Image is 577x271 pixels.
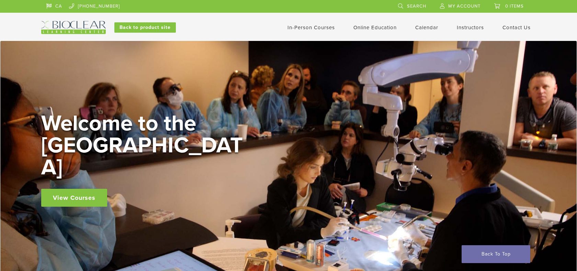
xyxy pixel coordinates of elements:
a: View Courses [41,189,107,207]
span: 0 items [505,3,524,9]
a: Instructors [457,24,484,31]
a: Back to product site [114,22,176,33]
span: Search [407,3,426,9]
a: In-Person Courses [287,24,335,31]
img: Bioclear [41,21,106,34]
a: Contact Us [502,24,531,31]
a: Back To Top [462,245,530,263]
a: Calendar [415,24,438,31]
a: Online Education [353,24,397,31]
span: My Account [448,3,480,9]
h2: Welcome to the [GEOGRAPHIC_DATA] [41,112,247,178]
